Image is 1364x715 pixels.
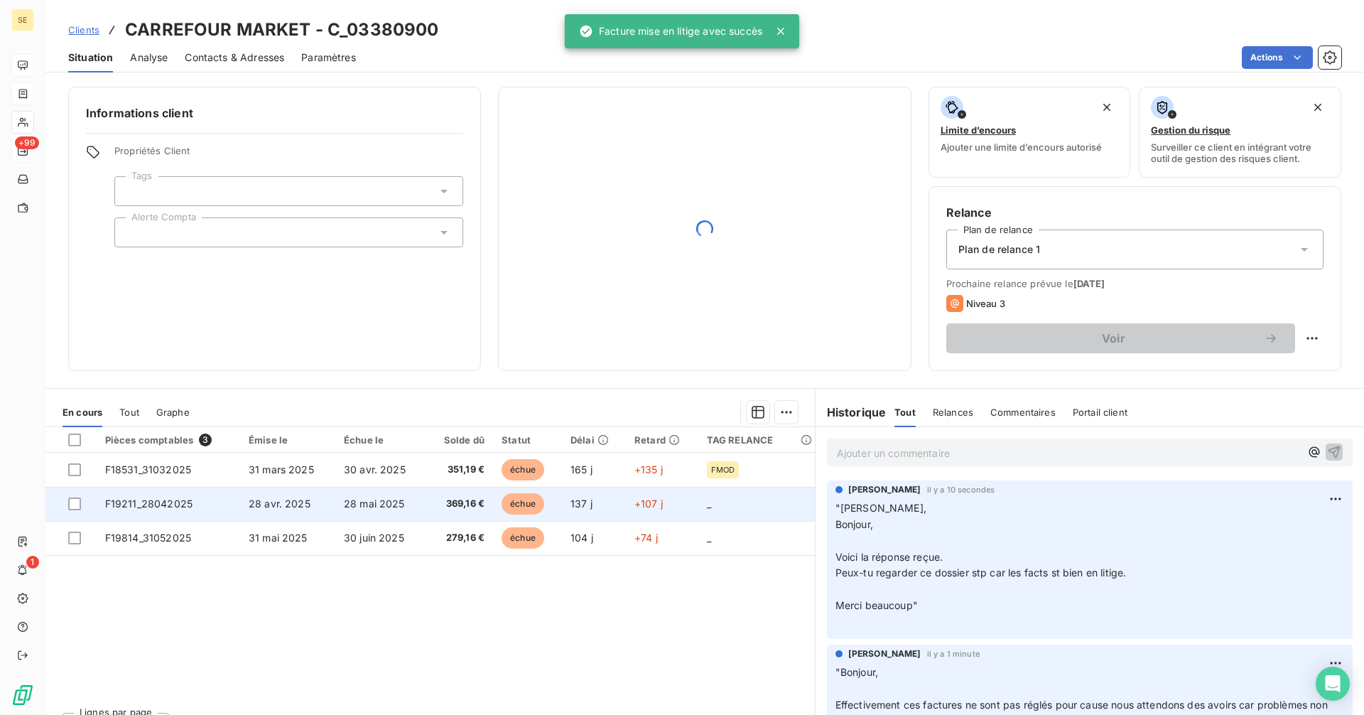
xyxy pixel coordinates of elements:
[435,463,485,477] span: 351,19 €
[105,434,232,446] div: Pièces comptables
[105,532,191,544] span: F19814_31052025
[63,407,102,418] span: En cours
[634,498,663,510] span: +107 j
[249,463,314,475] span: 31 mars 2025
[105,498,193,510] span: F19211_28042025
[966,298,1005,309] span: Niveau 3
[130,50,168,65] span: Analyse
[634,532,658,544] span: +74 j
[835,502,926,514] span: "[PERSON_NAME],
[835,666,878,678] span: "Bonjour,
[929,87,1131,178] button: Limite d’encoursAjouter une limite d’encours autorisé
[958,242,1041,257] span: Plan de relance 1
[1073,278,1105,289] span: [DATE]
[835,599,918,611] span: Merci beaucoup"
[344,434,418,446] div: Échue le
[946,278,1324,289] span: Prochaine relance prévue le
[946,204,1324,221] h6: Relance
[1242,46,1313,69] button: Actions
[435,434,485,446] div: Solde dû
[570,532,593,544] span: 104 j
[125,17,438,43] h3: CARREFOUR MARKET - C_03380900
[126,185,138,198] input: Ajouter une valeur
[894,407,916,418] span: Tout
[927,485,995,494] span: il y a 10 secondes
[707,498,711,510] span: _
[707,434,806,446] div: TAG RELANCE
[249,498,310,510] span: 28 avr. 2025
[114,145,463,165] span: Propriétés Client
[946,323,1295,353] button: Voir
[119,407,139,418] span: Tout
[502,459,544,480] span: échue
[1316,667,1350,701] div: Open Intercom Messenger
[11,9,34,31] div: SE
[941,141,1102,153] span: Ajouter une limite d’encours autorisé
[156,407,190,418] span: Graphe
[86,104,463,122] h6: Informations client
[963,333,1264,344] span: Voir
[502,493,544,515] span: échue
[816,404,887,421] h6: Historique
[344,498,405,510] span: 28 mai 2025
[835,518,873,530] span: Bonjour,
[199,434,212,446] span: 3
[1073,407,1127,418] span: Portail client
[711,466,735,474] span: FMOD
[570,434,617,446] div: Délai
[301,50,356,65] span: Paramètres
[344,532,404,544] span: 30 juin 2025
[707,532,711,544] span: _
[502,434,553,446] div: Statut
[185,50,284,65] span: Contacts & Adresses
[835,551,943,563] span: Voici la réponse reçue.
[570,463,592,475] span: 165 j
[848,647,921,660] span: [PERSON_NAME]
[68,24,99,36] span: Clients
[1139,87,1341,178] button: Gestion du risqueSurveiller ce client en intégrant votre outil de gestion des risques client.
[105,463,191,475] span: F18531_31032025
[579,18,762,44] div: Facture mise en litige avec succès
[990,407,1056,418] span: Commentaires
[933,407,973,418] span: Relances
[941,124,1016,136] span: Limite d’encours
[1151,124,1230,136] span: Gestion du risque
[435,531,485,545] span: 279,16 €
[835,566,1127,579] span: Peux-tu regarder ce dossier stp car les facts st bien en litige.
[435,497,485,511] span: 369,16 €
[570,498,592,510] span: 137 j
[126,226,138,239] input: Ajouter une valeur
[848,483,921,496] span: [PERSON_NAME]
[68,50,113,65] span: Situation
[502,527,544,549] span: échue
[249,532,308,544] span: 31 mai 2025
[15,136,39,149] span: +99
[634,434,690,446] div: Retard
[1151,141,1329,164] span: Surveiller ce client en intégrant votre outil de gestion des risques client.
[344,463,406,475] span: 30 avr. 2025
[249,434,327,446] div: Émise le
[11,684,34,706] img: Logo LeanPay
[26,556,39,569] span: 1
[68,23,99,37] a: Clients
[927,650,980,658] span: il y a 1 minute
[634,463,663,475] span: +135 j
